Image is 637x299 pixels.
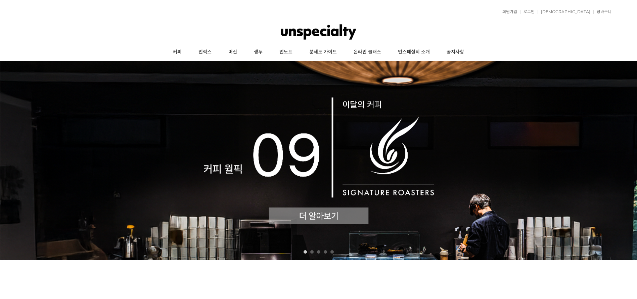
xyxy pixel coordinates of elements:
[330,250,334,254] a: 5
[499,10,517,14] a: 회원가입
[271,44,301,61] a: 언노트
[324,250,327,254] a: 4
[281,22,356,42] img: 언스페셜티 몰
[345,44,390,61] a: 온라인 클래스
[304,250,307,254] a: 1
[245,44,271,61] a: 생두
[520,10,535,14] a: 로그인
[438,44,472,61] a: 공지사항
[301,44,345,61] a: 분쇄도 가이드
[190,44,220,61] a: 언럭스
[220,44,245,61] a: 머신
[593,10,611,14] a: 장바구니
[390,44,438,61] a: 언스페셜티 소개
[317,250,320,254] a: 3
[165,44,190,61] a: 커피
[310,250,314,254] a: 2
[538,10,590,14] a: [DEMOGRAPHIC_DATA]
